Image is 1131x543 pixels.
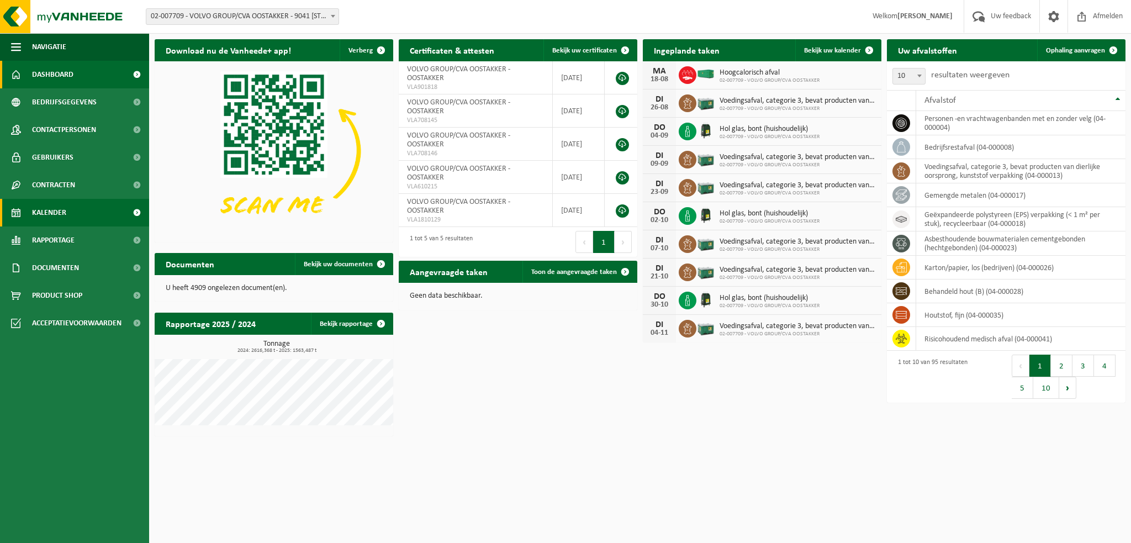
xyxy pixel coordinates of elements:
[648,160,670,168] div: 09-09
[32,254,79,282] span: Documenten
[720,181,876,190] span: Voedingsafval, categorie 3, bevat producten van dierlijke oorsprong, kunststof v...
[720,266,876,275] span: Voedingsafval, categorie 3, bevat producten van dierlijke oorsprong, kunststof v...
[295,253,392,275] a: Bekijk uw documenten
[1059,377,1076,399] button: Next
[696,234,715,252] img: PB-LB-0680-HPE-GN-01
[32,88,97,116] span: Bedrijfsgegevens
[1046,47,1105,54] span: Ophaling aanvragen
[887,39,968,61] h2: Uw afvalstoffen
[407,182,544,191] span: VLA610215
[155,61,393,240] img: Download de VHEPlus App
[648,236,670,245] div: DI
[648,292,670,301] div: DO
[1051,355,1072,377] button: 2
[648,188,670,196] div: 23-09
[407,149,544,158] span: VLA708146
[32,226,75,254] span: Rapportage
[696,69,715,79] img: HK-XC-40-GN-00
[648,217,670,224] div: 02-10
[720,238,876,246] span: Voedingsafval, categorie 3, bevat producten van dierlijke oorsprong, kunststof v...
[410,292,626,300] p: Geen data beschikbaar.
[552,47,617,54] span: Bekijk uw certificaten
[916,159,1125,183] td: voedingsafval, categorie 3, bevat producten van dierlijke oorsprong, kunststof verpakking (04-000...
[648,151,670,160] div: DI
[720,331,876,338] span: 02-007709 - VOLVO GROUP/CVA OOSTAKKER
[696,290,715,309] img: CR-HR-1C-1000-PES-01
[407,215,544,224] span: VLA1810129
[146,9,339,24] span: 02-007709 - VOLVO GROUP/CVA OOSTAKKER - 9041 OOSTAKKER, SMALLEHEERWEG 31
[916,135,1125,159] td: bedrijfsrestafval (04-000008)
[648,132,670,140] div: 04-09
[720,162,876,168] span: 02-007709 - VOLVO GROUP/CVA OOSTAKKER
[648,329,670,337] div: 04-11
[648,76,670,83] div: 18-08
[553,94,605,128] td: [DATE]
[1029,355,1051,377] button: 1
[407,131,510,149] span: VOLVO GROUP/CVA OOSTAKKER - OOSTAKKER
[696,262,715,281] img: PB-LB-0680-HPE-GN-01
[407,65,510,82] span: VOLVO GROUP/CVA OOSTAKKER - OOSTAKKER
[575,231,593,253] button: Previous
[643,39,731,61] h2: Ingeplande taken
[648,264,670,273] div: DI
[399,39,505,61] h2: Certificaten & attesten
[924,96,956,105] span: Afvalstof
[32,144,73,171] span: Gebruikers
[407,165,510,182] span: VOLVO GROUP/CVA OOSTAKKER - OOSTAKKER
[32,116,96,144] span: Contactpersonen
[720,106,876,112] span: 02-007709 - VOLVO GROUP/CVA OOSTAKKER
[892,354,968,400] div: 1 tot 10 van 95 resultaten
[553,128,605,161] td: [DATE]
[615,231,632,253] button: Next
[407,198,510,215] span: VOLVO GROUP/CVA OOSTAKKER - OOSTAKKER
[916,303,1125,327] td: houtstof, fijn (04-000035)
[648,123,670,132] div: DO
[916,111,1125,135] td: personen -en vrachtwagenbanden met en zonder velg (04-000004)
[720,209,820,218] span: Hol glas, bont (huishoudelijk)
[720,275,876,281] span: 02-007709 - VOLVO GROUP/CVA OOSTAKKER
[1094,355,1116,377] button: 4
[32,282,82,309] span: Product Shop
[166,284,382,292] p: U heeft 4909 ongelezen document(en).
[553,61,605,94] td: [DATE]
[407,83,544,92] span: VLA901818
[1033,377,1059,399] button: 10
[893,68,925,84] span: 10
[155,39,302,61] h2: Download nu de Vanheede+ app!
[720,153,876,162] span: Voedingsafval, categorie 3, bevat producten van dierlijke oorsprong, kunststof v...
[155,253,225,275] h2: Documenten
[648,245,670,252] div: 07-10
[407,116,544,125] span: VLA708145
[1012,377,1033,399] button: 5
[931,71,1010,80] label: resultaten weergeven
[32,199,66,226] span: Kalender
[795,39,880,61] a: Bekijk uw kalender
[720,68,820,77] span: Hoogcalorisch afval
[648,95,670,104] div: DI
[696,205,715,224] img: CR-HR-1C-1000-PES-01
[720,294,820,303] span: Hol glas, bont (huishoudelijk)
[593,231,615,253] button: 1
[32,309,121,337] span: Acceptatievoorwaarden
[696,177,715,196] img: PB-LB-0680-HPE-GN-01
[892,68,926,85] span: 10
[916,256,1125,280] td: karton/papier, los (bedrijven) (04-000026)
[720,97,876,106] span: Voedingsafval, categorie 3, bevat producten van dierlijke oorsprong, kunststof v...
[804,47,861,54] span: Bekijk uw kalender
[522,261,636,283] a: Toon de aangevraagde taken
[916,231,1125,256] td: asbesthoudende bouwmaterialen cementgebonden (hechtgebonden) (04-000023)
[407,98,510,115] span: VOLVO GROUP/CVA OOSTAKKER - OOSTAKKER
[543,39,636,61] a: Bekijk uw certificaten
[146,8,339,25] span: 02-007709 - VOLVO GROUP/CVA OOSTAKKER - 9041 OOSTAKKER, SMALLEHEERWEG 31
[648,104,670,112] div: 26-08
[720,303,820,309] span: 02-007709 - VOLVO GROUP/CVA OOSTAKKER
[696,93,715,112] img: PB-LB-0680-HPE-GN-01
[720,218,820,225] span: 02-007709 - VOLVO GROUP/CVA OOSTAKKER
[553,194,605,227] td: [DATE]
[720,190,876,197] span: 02-007709 - VOLVO GROUP/CVA OOSTAKKER
[720,322,876,331] span: Voedingsafval, categorie 3, bevat producten van dierlijke oorsprong, kunststof v...
[648,208,670,217] div: DO
[720,246,876,253] span: 02-007709 - VOLVO GROUP/CVA OOSTAKKER
[696,318,715,337] img: PB-LB-0680-HPE-GN-01
[1037,39,1124,61] a: Ophaling aanvragen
